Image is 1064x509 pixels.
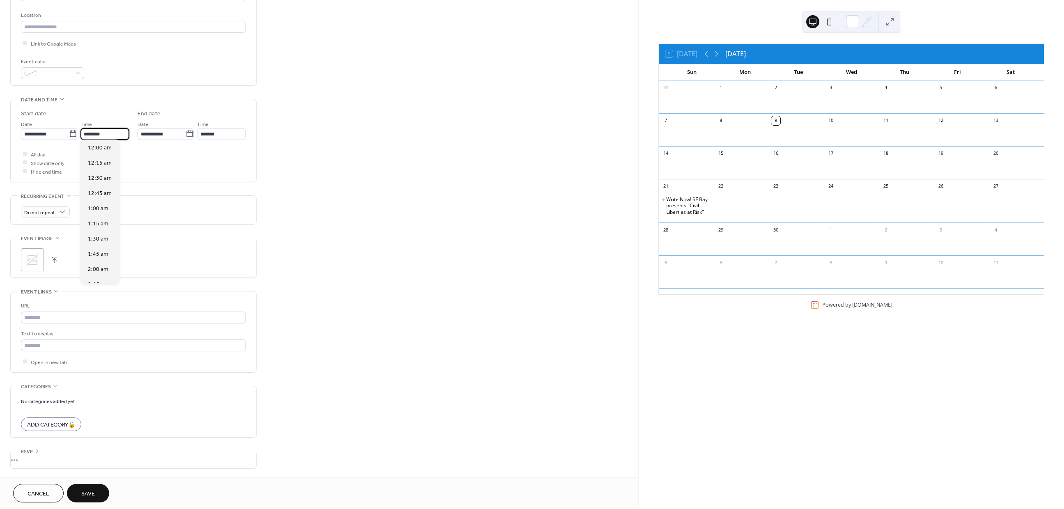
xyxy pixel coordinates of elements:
[852,301,892,308] a: [DOMAIN_NAME]
[21,234,53,243] span: Event image
[31,159,64,167] span: Show date only
[719,64,772,80] div: Mon
[878,64,931,80] div: Thu
[21,397,76,406] span: No categories added yet.
[88,204,108,213] span: 1:00 am
[24,208,55,217] span: Do not repeat
[13,484,64,502] button: Cancel
[772,64,825,80] div: Tue
[716,258,725,267] div: 6
[716,149,725,158] div: 15
[936,182,945,191] div: 26
[825,64,878,80] div: Wed
[21,57,83,66] div: Event color
[822,301,892,308] div: Powered by
[716,83,725,92] div: 1
[991,149,1000,158] div: 20
[21,447,33,456] span: RSVP
[771,182,780,191] div: 23
[661,149,670,158] div: 14
[11,451,256,468] div: •••
[138,120,149,128] span: Date
[936,225,945,234] div: 3
[666,196,711,216] div: Write Now! SF Bay presents "Civil Liberties at Risk”
[881,182,890,191] div: 25
[31,39,76,48] span: Link to Google Maps
[81,490,95,498] span: Save
[725,49,746,59] div: [DATE]
[21,288,52,296] span: Event links
[991,83,1000,92] div: 6
[771,83,780,92] div: 2
[716,116,725,125] div: 8
[771,258,780,267] div: 7
[661,182,670,191] div: 21
[88,250,108,258] span: 1:45 am
[881,83,890,92] div: 4
[881,116,890,125] div: 11
[88,174,112,182] span: 12:30 am
[21,110,46,118] div: Start date
[31,150,45,159] span: All day
[197,120,209,128] span: Time
[661,225,670,234] div: 28
[931,64,984,80] div: Fri
[881,149,890,158] div: 18
[67,484,109,502] button: Save
[21,11,244,20] div: Location
[661,116,670,125] div: 7
[138,110,161,118] div: End date
[881,225,890,234] div: 2
[88,158,112,167] span: 12:15 am
[21,330,244,338] div: Text to display
[771,116,780,125] div: 9
[88,280,108,289] span: 2:15 am
[88,143,112,152] span: 12:00 am
[21,248,44,271] div: ;
[21,383,51,391] span: Categories
[21,120,32,128] span: Date
[991,258,1000,267] div: 11
[826,225,835,234] div: 1
[771,225,780,234] div: 30
[88,219,108,228] span: 1:15 am
[826,116,835,125] div: 10
[771,149,780,158] div: 16
[991,182,1000,191] div: 27
[716,225,725,234] div: 29
[881,258,890,267] div: 9
[88,265,108,273] span: 2:00 am
[984,64,1037,80] div: Sat
[716,182,725,191] div: 22
[936,83,945,92] div: 5
[991,225,1000,234] div: 4
[936,258,945,267] div: 10
[936,116,945,125] div: 12
[28,490,49,498] span: Cancel
[661,83,670,92] div: 31
[991,116,1000,125] div: 13
[659,196,714,216] div: Write Now! SF Bay presents "Civil Liberties at Risk”
[21,192,64,201] span: Recurring event
[88,234,108,243] span: 1:30 am
[31,167,62,176] span: Hide end time
[661,258,670,267] div: 5
[31,358,67,367] span: Open in new tab
[826,258,835,267] div: 8
[80,120,92,128] span: Time
[88,189,112,197] span: 12:45 am
[21,302,244,310] div: URL
[936,149,945,158] div: 19
[665,64,718,80] div: Sun
[826,149,835,158] div: 17
[21,96,57,104] span: Date and time
[826,83,835,92] div: 3
[826,182,835,191] div: 24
